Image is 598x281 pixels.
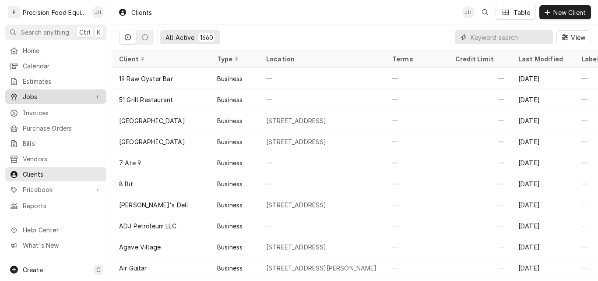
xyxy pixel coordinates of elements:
span: Clients [23,170,102,179]
div: [DATE] [511,194,574,215]
div: — [385,89,448,110]
div: Business [217,95,243,104]
div: [STREET_ADDRESS] [266,116,327,125]
div: Jason Hertel's Avatar [462,6,475,18]
div: — [448,152,511,173]
a: Reports [5,199,106,213]
div: — [385,131,448,152]
div: — [448,257,511,278]
div: — [448,173,511,194]
span: Invoices [23,108,102,117]
div: [DATE] [511,173,574,194]
div: Business [217,179,243,189]
div: 19 Raw Oyster Bar [119,74,173,83]
span: What's New [23,241,101,250]
div: [STREET_ADDRESS] [266,200,327,210]
span: C [96,265,101,274]
a: Calendar [5,59,106,73]
span: Ctrl [79,28,91,37]
div: 7 Ate 9 [119,158,141,167]
div: — [259,68,385,89]
div: — [385,110,448,131]
button: View [556,30,591,44]
div: Business [217,200,243,210]
span: Pricebook [23,185,89,194]
div: Business [217,263,243,273]
span: Vendors [23,154,102,164]
span: View [569,33,587,42]
div: [DATE] [511,236,574,257]
div: — [385,215,448,236]
div: — [448,215,511,236]
div: Business [217,116,243,125]
div: Location [266,54,378,64]
span: Purchase Orders [23,124,102,133]
div: Business [217,221,243,231]
div: — [259,89,385,110]
div: [DATE] [511,68,574,89]
div: Business [217,74,243,83]
div: 51 Grill Restaurant [119,95,173,104]
span: Create [23,266,43,274]
div: — [385,257,448,278]
div: — [385,173,448,194]
div: Terms [392,54,440,64]
div: [GEOGRAPHIC_DATA] [119,137,185,146]
div: [DATE] [511,215,574,236]
a: Go to Help Center [5,223,106,237]
div: — [259,173,385,194]
div: Jason Hertel's Avatar [92,6,104,18]
div: [DATE] [511,110,574,131]
div: — [385,194,448,215]
div: — [448,194,511,215]
div: — [259,215,385,236]
div: 1660 [200,33,214,42]
div: JH [462,6,475,18]
a: Clients [5,167,106,181]
div: JH [92,6,104,18]
div: Table [514,8,531,17]
span: Bills [23,139,102,148]
div: P [8,6,20,18]
div: — [385,68,448,89]
div: Type [217,54,250,64]
div: — [448,89,511,110]
input: Keyword search [471,30,549,44]
a: Vendors [5,152,106,166]
div: Last Modified [518,54,566,64]
div: — [448,131,511,152]
div: [STREET_ADDRESS] [266,137,327,146]
div: [DATE] [511,131,574,152]
div: ADJ Petroleum LLC [119,221,176,231]
button: New Client [539,5,591,19]
span: Search anything [21,28,69,37]
span: New Client [552,8,587,17]
div: [DATE] [511,257,574,278]
div: — [448,110,511,131]
div: — [385,236,448,257]
div: 8 Bit [119,179,133,189]
div: [DATE] [511,152,574,173]
div: All Active [165,33,195,42]
div: Client [119,54,201,64]
button: Open search [478,5,492,19]
a: Estimates [5,74,106,89]
div: [DATE] [511,89,574,110]
span: Estimates [23,77,102,86]
div: [PERSON_NAME]'s Deli [119,200,188,210]
button: Search anythingCtrlK [5,25,106,40]
span: Reports [23,201,102,210]
div: Credit Limit [455,54,503,64]
span: Jobs [23,92,89,101]
span: K [97,28,101,37]
div: — [385,152,448,173]
a: Go to Pricebook [5,182,106,197]
div: — [259,152,385,173]
div: Precision Food Equipment LLC [23,8,87,17]
a: Purchase Orders [5,121,106,135]
div: Agave Village [119,242,161,252]
span: Calendar [23,61,102,71]
div: Air Guitar [119,263,147,273]
a: Invoices [5,106,106,120]
a: Go to What's New [5,238,106,253]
